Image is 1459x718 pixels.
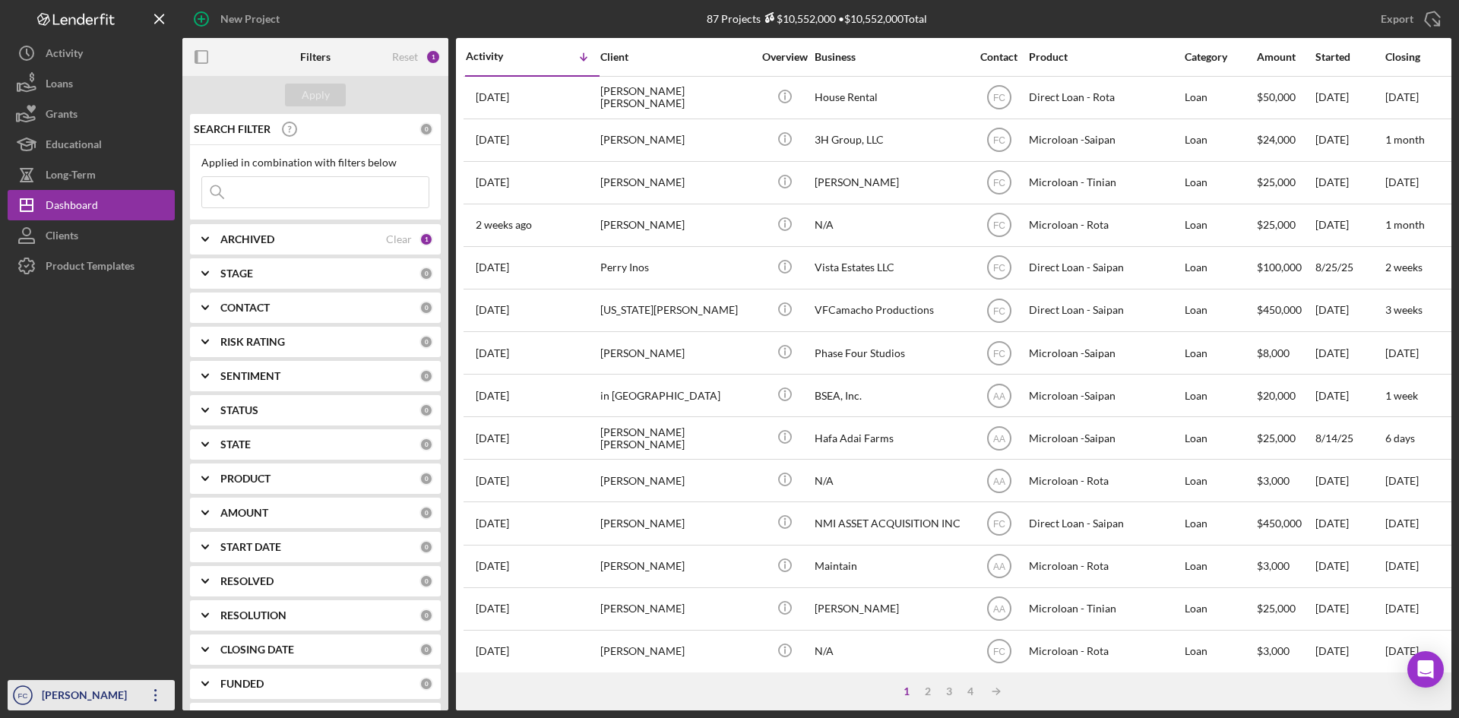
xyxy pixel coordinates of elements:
text: FC [993,220,1005,231]
div: 0 [419,677,433,691]
div: 0 [419,574,433,588]
span: $3,000 [1257,474,1290,487]
text: FC [993,263,1005,274]
div: 2 [917,685,938,697]
text: AA [992,561,1005,572]
div: BSEA, Inc. [815,375,967,416]
div: Microloan - Rota [1029,205,1181,245]
div: Loan [1185,205,1255,245]
div: [PERSON_NAME] [600,546,752,587]
div: Maintain [815,546,967,587]
text: FC [993,305,1005,316]
text: FC [993,519,1005,530]
time: 2025-09-17 03:22 [476,176,509,188]
time: 2 weeks [1385,261,1423,274]
div: Microloan -Saipan [1029,120,1181,160]
a: Dashboard [8,190,175,220]
div: Business [815,51,967,63]
div: N/A [815,205,967,245]
div: [DATE] [1315,375,1384,416]
time: 2025-08-26 06:52 [476,304,509,316]
time: 1 week [1385,389,1418,402]
div: NMI ASSET ACQUISITION INC [815,503,967,543]
div: Loan [1185,290,1255,331]
div: 0 [419,472,433,486]
a: Long-Term [8,160,175,190]
span: $25,000 [1257,218,1296,231]
div: 0 [419,122,433,136]
a: Clients [8,220,175,251]
div: 0 [419,369,433,383]
div: 0 [419,335,433,349]
text: FC [993,647,1005,657]
span: $25,000 [1257,602,1296,615]
div: [PERSON_NAME] [600,163,752,203]
text: FC [993,348,1005,359]
div: 0 [419,643,433,656]
b: STATUS [220,404,258,416]
div: Clear [386,233,412,245]
div: 3H Group, LLC [815,120,967,160]
div: Perry Inos [600,248,752,288]
div: Contact [970,51,1027,63]
time: 1 month [1385,218,1425,231]
b: ARCHIVED [220,233,274,245]
b: PRODUCT [220,473,271,485]
div: Applied in combination with filters below [201,157,429,169]
time: 2025-08-18 10:03 [476,390,509,402]
div: Apply [302,84,330,106]
div: 0 [419,267,433,280]
div: N/A [815,631,967,672]
b: FUNDED [220,678,264,690]
time: [DATE] [1385,474,1419,487]
div: [DATE] [1315,290,1384,331]
div: 0 [419,438,433,451]
div: Product Templates [46,251,135,285]
time: 2025-09-09 02:44 [476,219,532,231]
div: Microloan -Saipan [1029,333,1181,373]
div: 8/25/25 [1315,248,1384,288]
time: 2025-07-31 05:31 [476,517,509,530]
div: Loan [1185,248,1255,288]
span: $450,000 [1257,303,1302,316]
div: 87 Projects • $10,552,000 Total [707,12,927,25]
div: Amount [1257,51,1314,63]
div: [DATE] [1315,333,1384,373]
div: Activity [466,50,533,62]
div: Educational [46,129,102,163]
button: Product Templates [8,251,175,281]
button: Activity [8,38,175,68]
div: Product [1029,51,1181,63]
div: Phase Four Studios [815,333,967,373]
div: Microloan - Rota [1029,631,1181,672]
div: Vista Estates LLC [815,248,967,288]
div: Direct Loan - Saipan [1029,290,1181,331]
div: Loan [1185,460,1255,501]
text: FC [993,178,1005,188]
span: $20,000 [1257,389,1296,402]
span: $50,000 [1257,90,1296,103]
text: AA [992,433,1005,444]
span: $100,000 [1257,261,1302,274]
div: Direct Loan - Rota [1029,77,1181,118]
div: [PERSON_NAME] [600,205,752,245]
span: $450,000 [1257,517,1302,530]
div: House Rental [815,77,967,118]
div: Direct Loan - Saipan [1029,248,1181,288]
time: [DATE] [1385,559,1419,572]
div: Loan [1185,77,1255,118]
div: Hafa Adai Farms [815,418,967,458]
div: Loan [1185,163,1255,203]
b: RISK RATING [220,336,285,348]
div: Clients [46,220,78,255]
div: Microloan - Rota [1029,546,1181,587]
div: [PERSON_NAME] [PERSON_NAME] [600,77,752,118]
div: [DATE] [1315,503,1384,543]
div: [PERSON_NAME] [600,460,752,501]
div: Long-Term [46,160,96,194]
time: 2025-07-25 02:15 [476,560,509,572]
div: [DATE] [1315,120,1384,160]
div: [PERSON_NAME] [815,589,967,629]
div: 3 [938,685,960,697]
div: Microloan - Tinian [1029,589,1181,629]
